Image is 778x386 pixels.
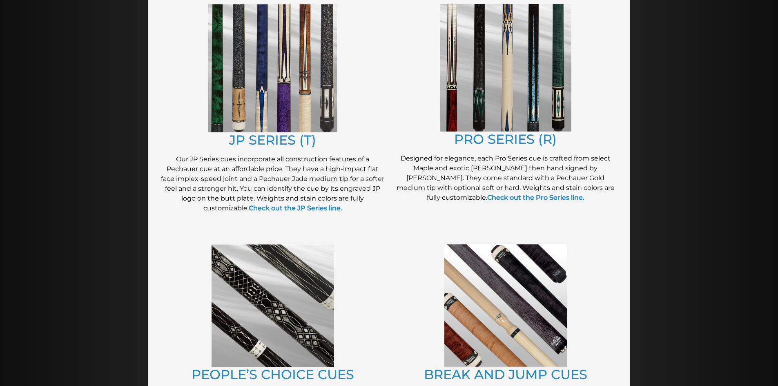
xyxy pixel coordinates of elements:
a: BREAK AND JUMP CUES [424,366,587,382]
a: JP SERIES (T) [229,132,316,148]
a: Check out the JP Series line. [249,204,342,212]
a: PRO SERIES (R) [454,131,557,147]
p: Designed for elegance, each Pro Series cue is crafted from select Maple and exotic [PERSON_NAME] ... [393,154,618,203]
p: Our JP Series cues incorporate all construction features of a Pechauer cue at an affordable price... [161,154,385,213]
a: PEOPLE’S CHOICE CUES [192,366,354,382]
a: Check out the Pro Series line. [487,194,584,201]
